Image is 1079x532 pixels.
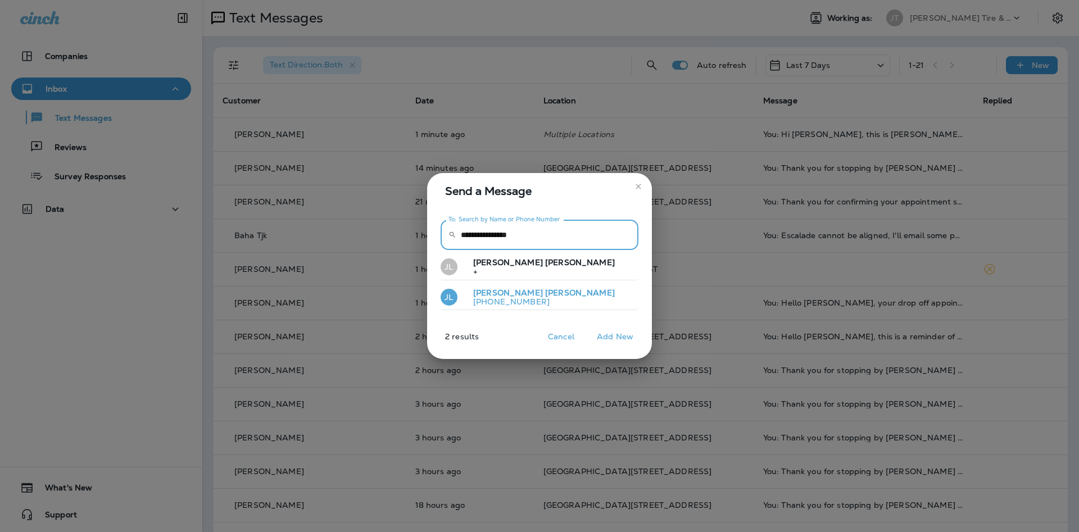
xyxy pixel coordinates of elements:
[445,182,638,200] span: Send a Message
[441,289,457,306] div: JL
[473,288,543,298] span: [PERSON_NAME]
[441,258,457,275] div: JL
[540,328,582,345] button: Cancel
[591,328,639,345] button: Add New
[441,254,638,280] button: JL[PERSON_NAME] [PERSON_NAME]+
[423,332,479,350] p: 2 results
[545,257,615,267] span: [PERSON_NAME]
[464,297,615,306] p: [PHONE_NUMBER]
[441,285,638,311] button: JL[PERSON_NAME] [PERSON_NAME][PHONE_NUMBER]
[448,215,560,224] label: To: Search by Name or Phone Number
[545,288,615,298] span: [PERSON_NAME]
[629,178,647,195] button: close
[464,267,615,276] p: +
[473,257,543,267] span: [PERSON_NAME]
